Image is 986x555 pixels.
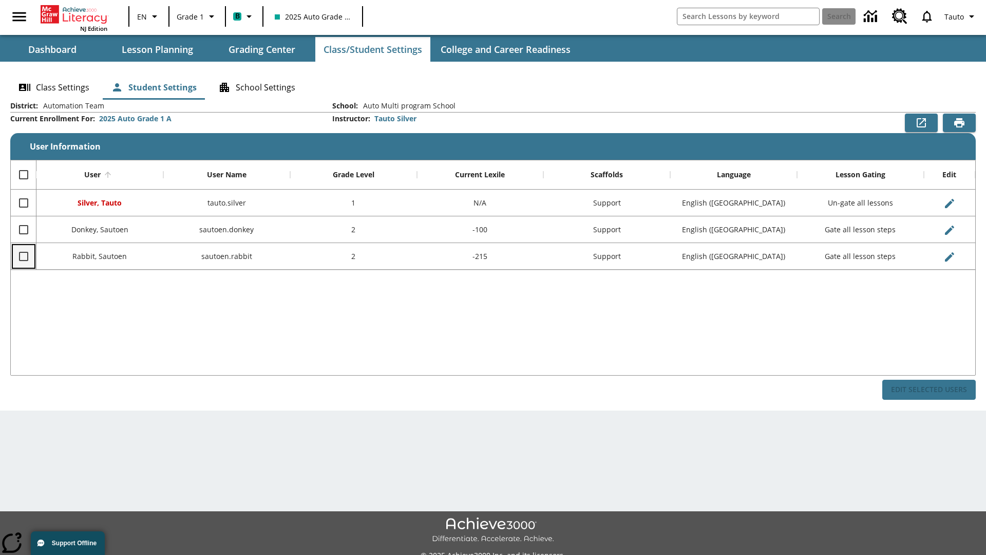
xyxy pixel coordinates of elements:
span: Support Offline [52,540,97,547]
h2: Current Enrollment For : [10,115,95,123]
div: User Name [207,170,246,179]
span: User Information [30,141,101,152]
button: Edit User [939,247,960,267]
div: Support [543,243,670,270]
input: search field [677,8,819,25]
button: Boost Class color is teal. Change class color [229,7,259,26]
div: -215 [417,243,544,270]
button: Open side menu [4,2,34,32]
div: Edit [942,170,956,179]
button: Export to CSV [905,114,938,132]
button: Class Settings [10,75,98,100]
button: Class/Student Settings [315,37,430,62]
button: Grading Center [211,37,313,62]
button: Print Preview [943,114,976,132]
span: Grade 1 [177,11,204,22]
div: English (US) [670,216,797,243]
div: Gate all lesson steps [797,243,924,270]
a: Notifications [914,3,940,30]
span: EN [137,11,147,22]
div: -100 [417,216,544,243]
div: Un-gate all lessons [797,190,924,216]
button: Lesson Planning [106,37,208,62]
button: College and Career Readiness [432,37,579,62]
div: 1 [290,190,417,216]
span: B [235,10,240,23]
span: Silver, Tauto [78,198,122,208]
button: Student Settings [103,75,205,100]
div: N/A [417,190,544,216]
a: Resource Center, Will open in new tab [886,3,914,30]
button: Edit User [939,193,960,214]
div: English (US) [670,190,797,216]
h2: School : [332,102,358,110]
span: Rabbit, Sautoen [72,251,127,261]
button: School Settings [210,75,304,100]
div: 2 [290,216,417,243]
div: 2025 Auto Grade 1 A [99,114,172,124]
div: User Information [10,101,976,400]
img: Achieve3000 Differentiate Accelerate Achieve [432,517,554,544]
span: Automation Team [38,101,104,111]
div: User [84,170,101,179]
a: Data Center [858,3,886,31]
button: Edit User [939,220,960,240]
div: English (US) [670,243,797,270]
div: Gate all lesson steps [797,216,924,243]
span: Tauto [944,11,964,22]
button: Grade: Grade 1, Select a grade [173,7,222,26]
div: Lesson Gating [836,170,885,179]
span: 2025 Auto Grade 1 A [275,11,351,22]
div: Home [41,3,107,32]
button: Support Offline [31,531,105,555]
button: Language: EN, Select a language [132,7,165,26]
span: Donkey, Sautoen [71,225,128,234]
div: Support [543,190,670,216]
div: sautoen.rabbit [163,243,290,270]
div: Scaffolds [591,170,623,179]
div: 2 [290,243,417,270]
div: Tauto Silver [374,114,416,124]
h2: Instructor : [332,115,370,123]
div: sautoen.donkey [163,216,290,243]
div: Class/Student Settings [10,75,976,100]
div: Current Lexile [455,170,505,179]
div: tauto.silver [163,190,290,216]
h2: District : [10,102,38,110]
button: Dashboard [1,37,104,62]
a: Home [41,4,107,25]
button: Profile/Settings [940,7,982,26]
span: NJ Edition [80,25,107,32]
div: Language [717,170,751,179]
span: Auto Multi program School [358,101,456,111]
div: Grade Level [333,170,374,179]
div: Support [543,216,670,243]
